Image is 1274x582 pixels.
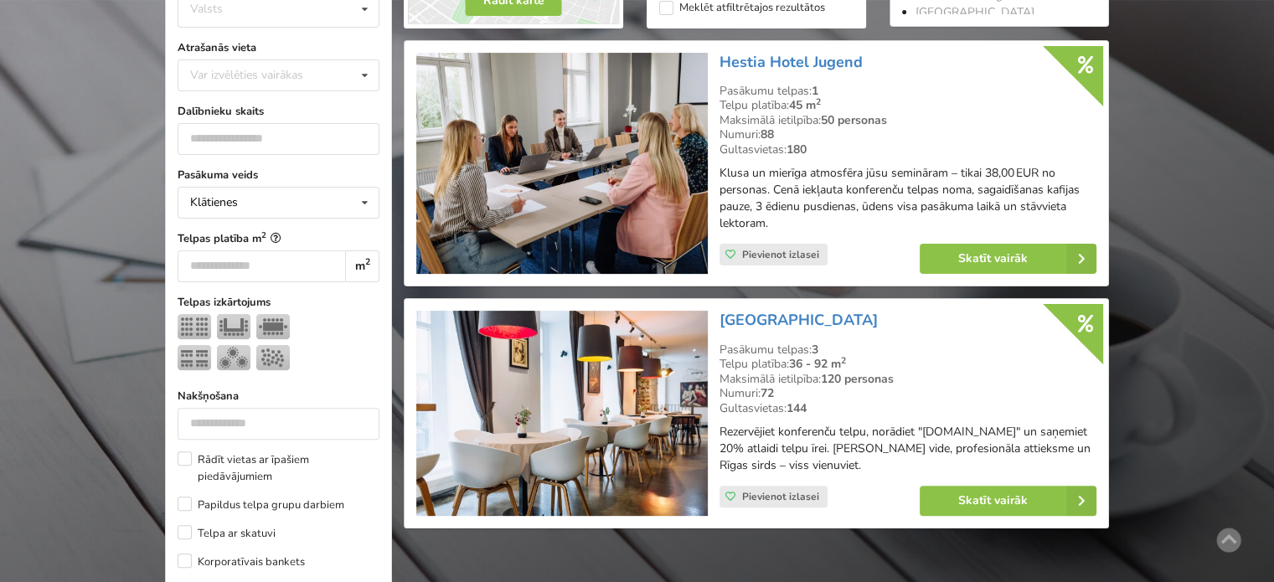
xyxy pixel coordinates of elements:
[178,294,379,311] label: Telpas izkārtojums
[345,250,379,282] div: m
[821,112,887,128] strong: 50 personas
[816,95,821,108] sup: 2
[761,126,774,142] strong: 88
[720,98,1096,113] div: Telpu platība:
[841,354,846,367] sup: 2
[821,371,894,387] strong: 120 personas
[217,314,250,339] img: U-Veids
[365,255,370,268] sup: 2
[178,103,379,120] label: Dalībnieku skaits
[190,2,223,16] div: Valsts
[178,451,379,485] label: Rādīt vietas ar īpašiem piedāvājumiem
[186,65,341,85] div: Var izvēlēties vairākas
[178,525,276,542] label: Telpa ar skatuvi
[720,113,1096,128] div: Maksimālā ietilpība:
[720,372,1096,387] div: Maksimālā ietilpība:
[416,53,707,275] img: Viesnīca | Rīga | Hestia Hotel Jugend
[742,248,819,261] span: Pievienot izlasei
[261,229,266,240] sup: 2
[178,497,344,513] label: Papildus telpa grupu darbiem
[178,167,379,183] label: Pasākuma veids
[190,197,238,209] div: Klātienes
[787,142,807,157] strong: 180
[178,230,379,247] label: Telpas platība m
[720,401,1096,416] div: Gultasvietas:
[812,83,818,99] strong: 1
[720,424,1096,474] p: Rezervējiet konferenču telpu, norādiet "[DOMAIN_NAME]" un saņemiet 20% atlaidi telpu īrei. [PERSO...
[178,388,379,404] label: Nakšņošana
[178,39,379,56] label: Atrašanās vieta
[256,345,290,370] img: Pieņemšana
[178,345,211,370] img: Klase
[217,345,250,370] img: Bankets
[742,490,819,503] span: Pievienot izlasei
[416,311,707,516] img: Viesnīca | Rīga | Hestia Hotel Draugi
[720,142,1096,157] div: Gultasvietas:
[720,84,1096,99] div: Pasākumu telpas:
[812,342,818,358] strong: 3
[761,385,774,401] strong: 72
[256,314,290,339] img: Sapulce
[720,386,1096,401] div: Numuri:
[720,165,1096,232] p: Klusa un mierīga atmosfēra jūsu semināram – tikai 38,00 EUR no personas. Cenā iekļauta konferenču...
[920,486,1096,516] a: Skatīt vairāk
[920,244,1096,274] a: Skatīt vairāk
[720,310,878,330] a: [GEOGRAPHIC_DATA]
[720,357,1096,372] div: Telpu platība:
[916,4,1034,20] a: [GEOGRAPHIC_DATA]
[720,52,863,72] a: Hestia Hotel Jugend
[178,314,211,339] img: Teātris
[178,554,305,570] label: Korporatīvais bankets
[720,343,1096,358] div: Pasākumu telpas:
[659,1,825,15] label: Meklēt atfiltrētajos rezultātos
[720,127,1096,142] div: Numuri:
[787,400,807,416] strong: 144
[789,97,821,113] strong: 45 m
[789,356,846,372] strong: 36 - 92 m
